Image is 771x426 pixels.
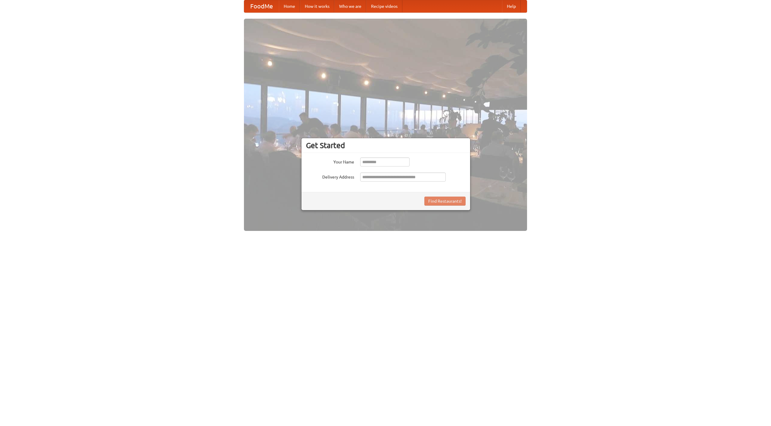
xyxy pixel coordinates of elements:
a: How it works [300,0,334,12]
label: Delivery Address [306,173,354,180]
a: Home [279,0,300,12]
a: Who we are [334,0,366,12]
a: Help [502,0,521,12]
a: FoodMe [244,0,279,12]
button: Find Restaurants! [424,197,466,206]
label: Your Name [306,157,354,165]
a: Recipe videos [366,0,402,12]
h3: Get Started [306,141,466,150]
